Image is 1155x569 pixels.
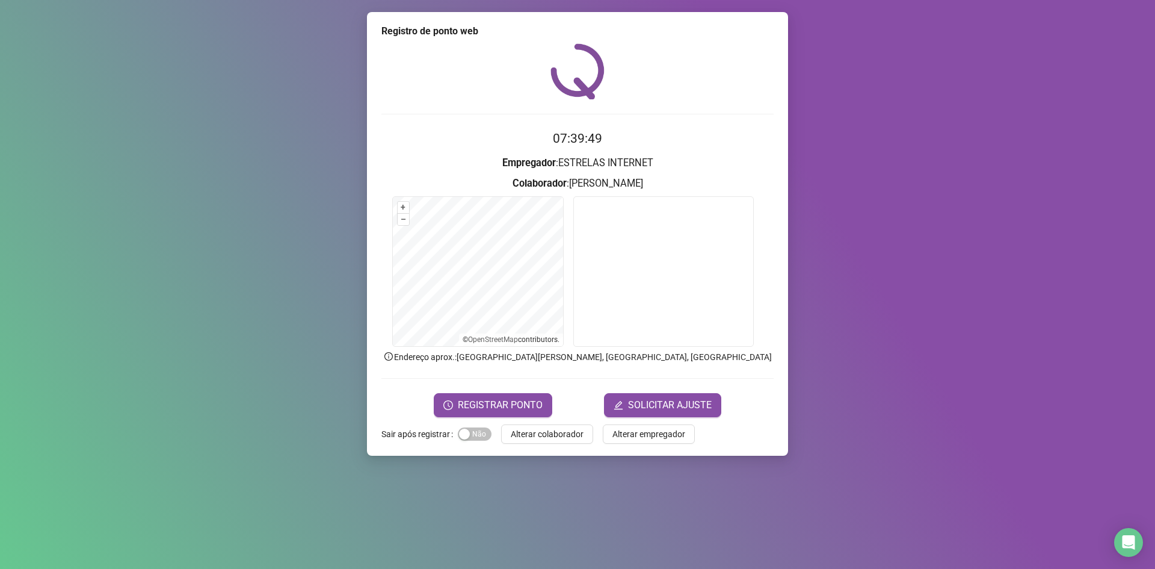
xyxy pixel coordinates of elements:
[443,400,453,410] span: clock-circle
[603,424,695,444] button: Alterar empregador
[1114,528,1143,557] div: Open Intercom Messenger
[501,424,593,444] button: Alterar colaborador
[383,351,394,362] span: info-circle
[381,24,774,39] div: Registro de ponto web
[463,335,559,344] li: © contributors.
[468,335,518,344] a: OpenStreetMap
[612,428,685,441] span: Alterar empregador
[381,155,774,171] h3: : ESTRELAS INTERNET
[604,393,721,417] button: editSOLICITAR AJUSTE
[511,428,584,441] span: Alterar colaborador
[434,393,552,417] button: REGISTRAR PONTO
[614,400,623,410] span: edit
[553,131,602,146] time: 07:39:49
[398,214,409,225] button: –
[458,398,543,412] span: REGISTRAR PONTO
[398,202,409,213] button: +
[381,424,458,444] label: Sair após registrar
[550,43,605,99] img: QRPoint
[502,157,556,169] strong: Empregador
[381,350,774,364] p: Endereço aprox. : [GEOGRAPHIC_DATA][PERSON_NAME], [GEOGRAPHIC_DATA], [GEOGRAPHIC_DATA]
[628,398,712,412] span: SOLICITAR AJUSTE
[381,176,774,191] h3: : [PERSON_NAME]
[513,178,567,189] strong: Colaborador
